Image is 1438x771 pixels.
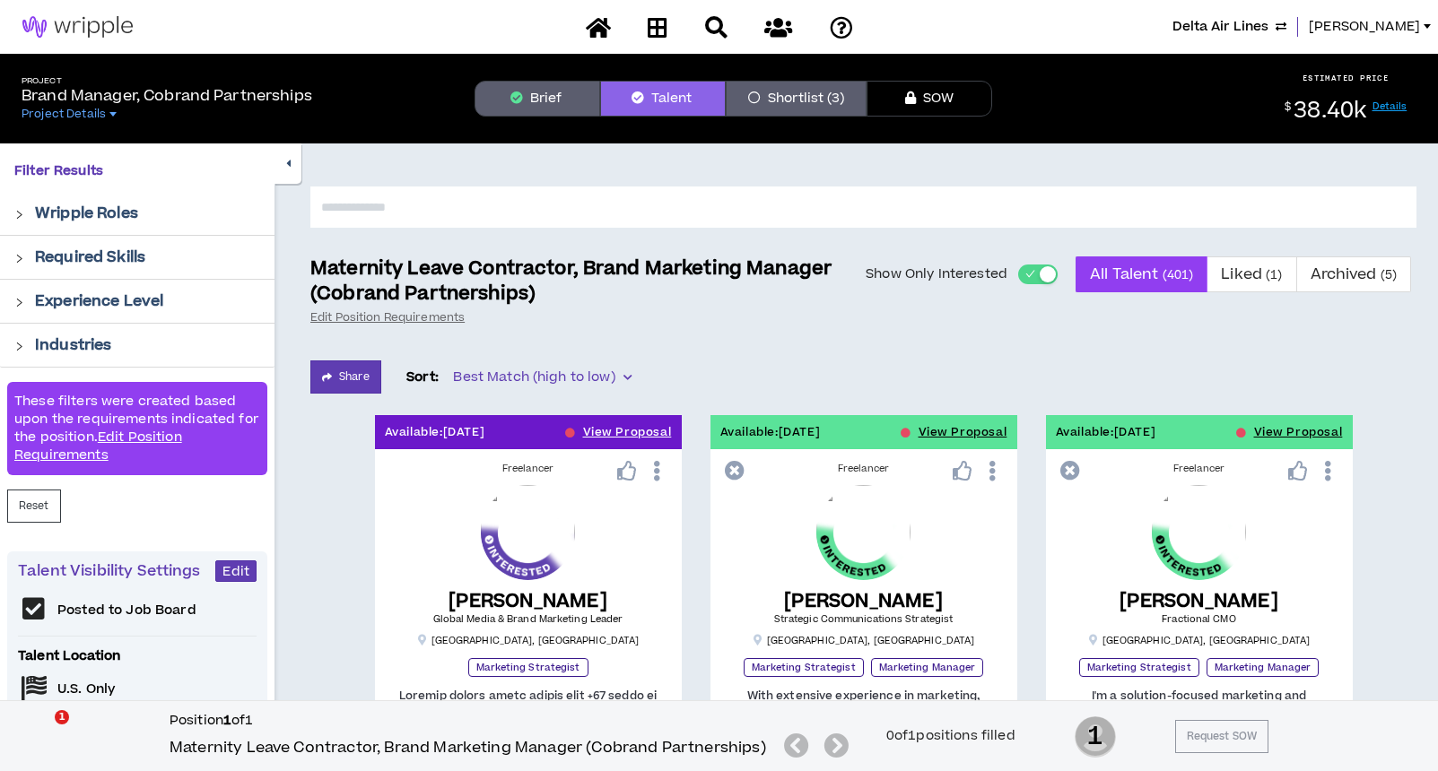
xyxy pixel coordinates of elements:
p: Industries [35,334,111,356]
button: Shortlist (3) [726,81,867,117]
h5: [PERSON_NAME] [1120,590,1278,612]
button: Brief [475,81,600,117]
span: Fractional CMO [1162,612,1235,626]
span: Global Media & Brand Marketing Leader [433,612,623,626]
span: right [14,298,24,308]
p: Required Skills [35,247,145,268]
h5: Project [22,76,312,86]
div: 0 of 1 positions filled [886,726,1015,746]
small: ( 1 ) [1266,266,1282,283]
button: View Proposal [583,415,672,449]
p: With extensive experience in marketing, communications, and PR, I have successfully led initiativ... [725,688,1003,720]
span: 38.40k [1294,95,1366,126]
p: Maternity Leave Contractor, Brand Marketing Manager (Cobrand Partnerships) [310,256,844,307]
p: Marketing Strategist [468,658,588,677]
span: Strategic Communications Strategist [774,612,954,626]
span: Delta Air Lines [1172,17,1268,37]
p: Talent Visibility Settings [18,560,215,582]
button: Share [310,360,381,394]
p: Available: [DATE] [1056,424,1156,441]
span: 1 [1075,715,1116,759]
h6: Position of 1 [170,712,856,730]
div: Freelancer [725,462,1003,476]
p: Wripple Roles [35,203,138,224]
span: Archived [1311,253,1398,296]
p: [GEOGRAPHIC_DATA] , [GEOGRAPHIC_DATA] [417,634,640,647]
span: right [14,210,24,220]
span: right [14,342,24,351]
span: Show Only Interested [866,265,1007,283]
img: AQqgLvsjKjOqySDivyCtgXNX5N9B1pFruhj7ToLP.png [1152,485,1246,579]
button: View Proposal [919,415,1007,449]
p: ESTIMATED PRICE [1303,73,1390,83]
button: SOW [867,81,992,117]
span: Project Details [22,107,106,121]
p: [GEOGRAPHIC_DATA] , [GEOGRAPHIC_DATA] [1088,634,1311,647]
h5: [PERSON_NAME] [774,590,954,612]
span: 1 [55,710,69,724]
h5: [PERSON_NAME] [433,590,623,612]
button: Request SOW [1175,720,1268,753]
div: Freelancer [1060,462,1338,476]
p: Loremip dolors ametc adipis elit +67 seddo ei temporinc utlaboreet do mag aliquaen admi ven quisn... [389,688,667,720]
span: right [14,254,24,264]
p: Available: [DATE] [720,424,821,441]
img: E7l2QJ1BOr6fM7T1jUdlo06VFg6CfYTFo2FIWlhl.png [481,485,575,579]
span: All Talent [1090,253,1193,296]
iframe: Intercom live chat [18,710,61,753]
button: Edit [215,560,257,582]
p: Marketing Manager [1207,658,1320,677]
p: Filter Results [14,161,260,181]
p: Marketing Manager [871,658,984,677]
div: These filters were created based upon the requirements indicated for the position. [7,382,267,475]
span: Best Match (high to low) [453,364,631,391]
p: Brand Manager, Cobrand Partnerships [22,85,312,107]
span: Liked [1221,253,1282,296]
p: Available: [DATE] [385,424,485,441]
button: Reset [7,489,61,523]
img: aiHkMlVHe0oG5zwMYj5853lFYpKinPiUg1XiSv2k.png [816,485,911,579]
sup: $ [1285,100,1291,115]
p: Marketing Strategist [744,658,864,677]
button: Delta Air Lines [1172,17,1286,37]
b: 1 [223,711,231,730]
p: Posted to Job Board [57,602,196,619]
span: Edit [222,563,249,580]
p: [GEOGRAPHIC_DATA] , [GEOGRAPHIC_DATA] [753,634,975,647]
p: Sort: [406,368,440,387]
div: Freelancer [389,462,667,476]
p: Experience Level [35,290,163,312]
a: Edit Position Requirements [310,310,465,325]
h5: Maternity Leave Contractor, Brand Marketing Manager (Cobrand Partnerships) [170,737,766,758]
small: ( 401 ) [1163,266,1194,283]
span: [PERSON_NAME] [1309,17,1420,37]
button: Show Only Interested [1018,264,1058,284]
a: Edit Position Requirements [14,428,182,464]
small: ( 5 ) [1381,266,1397,283]
button: View Proposal [1254,415,1343,449]
button: Talent [600,81,726,117]
p: I'm a solution-focused marketing and communications leader with a talent for crafting high-impact... [1060,688,1338,720]
p: Marketing Strategist [1079,658,1199,677]
a: Details [1373,100,1407,113]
